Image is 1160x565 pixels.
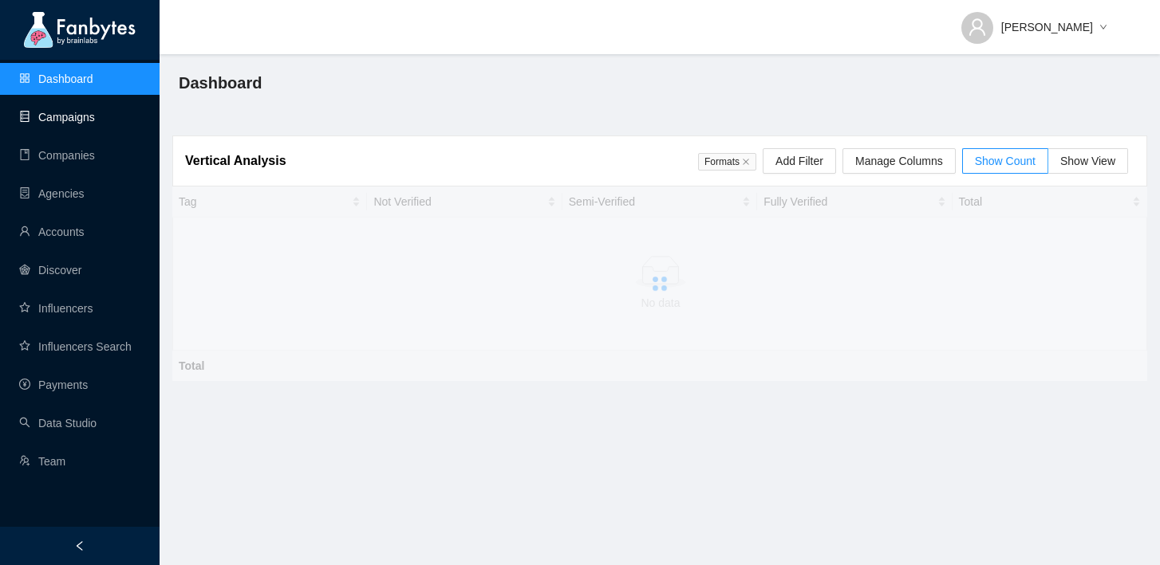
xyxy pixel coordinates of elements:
[949,8,1120,33] button: [PERSON_NAME]down
[968,18,987,37] span: user
[185,151,286,171] article: Vertical Analysis
[1060,155,1115,167] span: Show View
[19,111,95,124] a: databaseCampaigns
[179,70,262,96] span: Dashboard
[775,152,823,170] span: Add Filter
[19,264,81,277] a: radar-chartDiscover
[855,152,943,170] span: Manage Columns
[975,155,1036,167] span: Show Count
[19,340,132,353] a: starInfluencers Search
[19,187,85,200] a: containerAgencies
[19,226,85,238] a: userAccounts
[19,149,95,162] a: bookCompanies
[698,153,756,171] span: Formats
[19,417,97,430] a: searchData Studio
[19,73,93,85] a: appstoreDashboard
[842,148,956,174] button: Manage Columns
[19,455,65,468] a: usergroup-addTeam
[1099,23,1107,33] span: down
[763,148,836,174] button: Add Filter
[742,158,750,166] span: close
[1001,18,1093,36] span: [PERSON_NAME]
[19,302,93,315] a: starInfluencers
[74,540,85,551] span: left
[19,379,88,391] a: pay-circlePayments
